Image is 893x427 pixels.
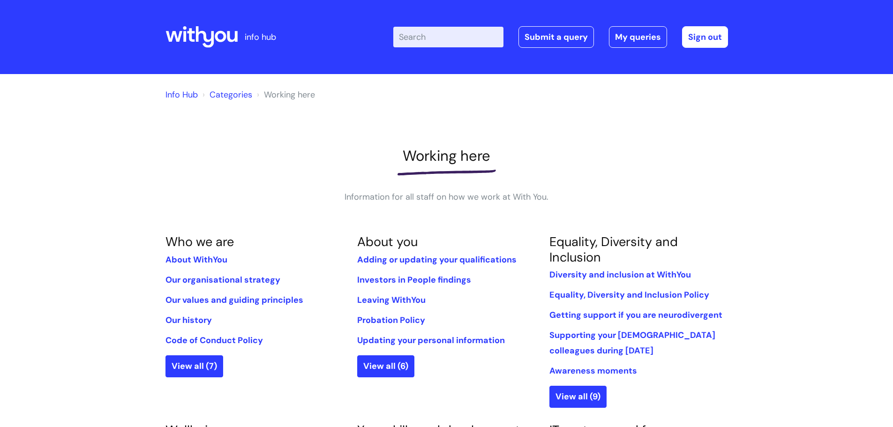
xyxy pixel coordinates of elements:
a: Info Hub [165,89,198,100]
a: Categories [210,89,252,100]
a: Equality, Diversity and Inclusion Policy [549,289,709,300]
a: Leaving WithYou [357,294,426,306]
a: Getting support if you are neurodivergent [549,309,722,321]
a: Equality, Diversity and Inclusion [549,233,678,265]
p: info hub [245,30,276,45]
input: Search [393,27,503,47]
a: About WithYou [165,254,227,265]
p: Information for all staff on how we work at With You. [306,189,587,204]
h1: Working here [165,147,728,165]
a: Our values and guiding principles [165,294,303,306]
a: Diversity and inclusion at WithYou [549,269,691,280]
a: Our history [165,315,212,326]
a: Adding or updating your qualifications [357,254,517,265]
a: Awareness moments [549,365,637,376]
a: Investors in People findings [357,274,471,285]
a: View all (7) [165,355,223,377]
div: | - [393,26,728,48]
a: Sign out [682,26,728,48]
a: Updating your personal information [357,335,505,346]
a: Supporting your [DEMOGRAPHIC_DATA] colleagues during [DATE] [549,330,715,356]
li: Solution home [200,87,252,102]
a: View all (9) [549,386,607,407]
a: Submit a query [518,26,594,48]
a: Who we are [165,233,234,250]
li: Working here [255,87,315,102]
a: About you [357,233,418,250]
a: View all (6) [357,355,414,377]
a: My queries [609,26,667,48]
a: Our organisational strategy [165,274,280,285]
a: Code of Conduct Policy [165,335,263,346]
a: Probation Policy [357,315,425,326]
